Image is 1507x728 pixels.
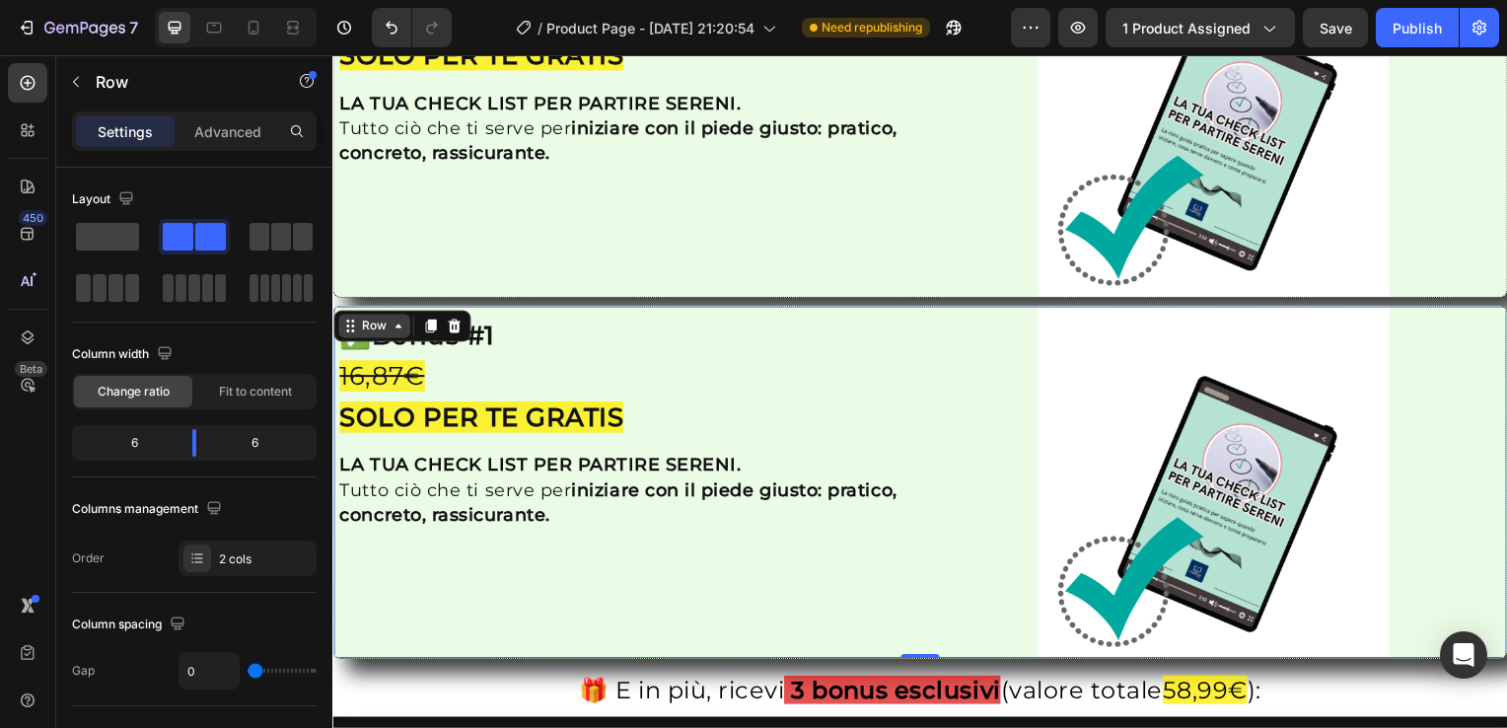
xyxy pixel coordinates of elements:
strong: iniziare con il piede giusto: pratico, concreto, rassicurante. [7,428,568,474]
div: Open Intercom Messenger [1440,631,1487,679]
p: ✅ [7,263,586,387]
p: Row [96,70,263,94]
div: Row [26,264,58,282]
strong: LA TUA CHECK LIST PER PARTIRE SERENI. [7,402,411,424]
p: Advanced [194,121,261,142]
div: Rich Text Editor. Editing area: main [5,400,588,478]
button: 7 [8,8,147,47]
p: Tutto ciò che ti serve per [7,427,586,476]
div: Column width [72,341,177,368]
div: Undo/Redo [372,8,452,47]
div: Order [72,549,105,567]
img: gempages_577564052125909778-11e0cafc-06b7-48bd-844d-f451c24f1913.png [710,254,1064,608]
div: 2 cols [219,550,312,568]
strong: iniziare con il piede giusto: pratico, concreto, rassicurante. [7,63,568,109]
iframe: Design area [332,55,1507,728]
span: / [538,18,542,38]
div: Column spacing [72,612,189,638]
div: 450 [19,210,47,226]
button: Publish [1376,8,1459,47]
span: Fit to content [219,383,292,400]
span: Change ratio [98,383,170,400]
div: Publish [1393,18,1442,38]
input: Auto [179,653,239,689]
button: Save [1303,8,1368,47]
div: 6 [76,429,177,457]
strong: LA TUA CHECK LIST PER PARTIRE SERENI. [7,38,411,60]
strong: Bonus #1 [39,267,164,299]
span: Product Page - [DATE] 21:20:54 [546,18,754,38]
div: Rich Text Editor. Editing area: main [5,36,588,114]
h2: Rich Text Editor. Editing area: main [5,261,588,389]
strong: 3 bonus esclusivi [462,625,673,654]
div: Gap [72,662,95,680]
p: Tutto ciò che ti serve per [7,62,586,111]
p: 7 [129,16,138,39]
s: 16,87€ [7,308,93,339]
span: Save [1320,20,1352,36]
button: 1 product assigned [1106,8,1295,47]
div: Columns management [72,496,226,523]
p: Settings [98,121,153,142]
div: Beta [15,361,47,377]
p: 🎁 E in più, ricevi (valore totale ): [2,619,1182,661]
div: Layout [72,186,138,213]
div: 6 [212,429,313,457]
strong: SOLO PER TE GRATIS [7,349,293,381]
span: 58,99€ [836,625,922,654]
span: 1 product assigned [1122,18,1251,38]
span: Need republishing [822,19,922,36]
